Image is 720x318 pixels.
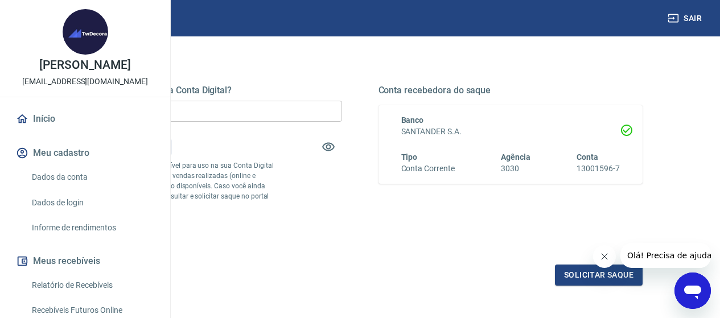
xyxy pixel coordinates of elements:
[401,152,418,162] span: Tipo
[14,141,157,166] button: Meu cadastro
[674,272,711,309] iframe: Botão para abrir a janela de mensagens
[501,152,530,162] span: Agência
[665,8,706,29] button: Sair
[593,245,616,268] iframe: Fechar mensagem
[63,9,108,55] img: 16bdae9f-65fc-48e7-b14f-287ebbad412c.jpeg
[14,106,157,131] a: Início
[620,243,711,268] iframe: Mensagem da empresa
[77,85,342,96] h5: Quanto deseja sacar da Conta Digital?
[27,274,157,297] a: Relatório de Recebíveis
[22,76,148,88] p: [EMAIL_ADDRESS][DOMAIN_NAME]
[577,163,620,175] h6: 13001596-7
[7,8,96,17] span: Olá! Precisa de ajuda?
[401,126,620,138] h6: SANTANDER S.A.
[14,249,157,274] button: Meus recebíveis
[27,216,157,239] a: Informe de rendimentos
[77,160,275,212] p: *Corresponde ao saldo disponível para uso na sua Conta Digital Vindi. Incluindo os valores das ve...
[577,152,598,162] span: Conta
[401,163,455,175] h6: Conta Corrente
[555,265,643,286] button: Solicitar saque
[39,59,130,71] p: [PERSON_NAME]
[27,191,157,214] a: Dados de login
[501,163,530,175] h6: 3030
[378,85,643,96] h5: Conta recebedora do saque
[27,166,157,189] a: Dados da conta
[401,115,424,125] span: Banco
